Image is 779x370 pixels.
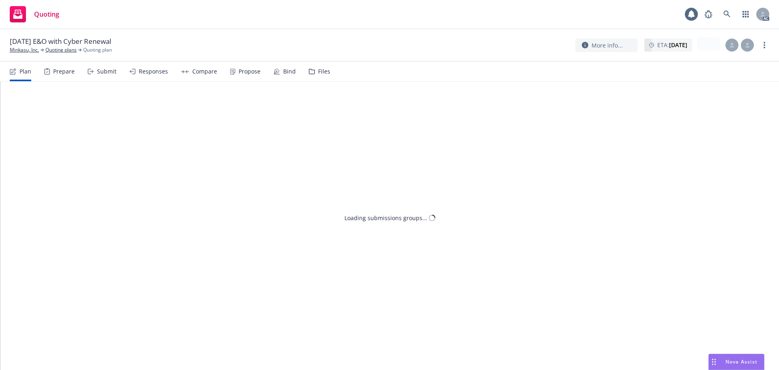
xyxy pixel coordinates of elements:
div: Compare [192,68,217,75]
a: Quoting [6,3,62,26]
a: Switch app [738,6,754,22]
div: Plan [19,68,31,75]
a: Search [719,6,735,22]
strong: [DATE] [669,41,687,49]
span: Nova Assist [725,358,757,365]
span: Quoting [34,11,59,17]
div: Submit [97,68,116,75]
a: Report a Bug [700,6,717,22]
span: Quoting plan [83,46,112,54]
a: Minkasu, Inc. [10,46,39,54]
a: Quoting plans [45,46,77,54]
a: more [760,40,769,50]
span: [DATE] E&O with Cyber Renewal [10,37,111,46]
div: Prepare [53,68,75,75]
button: Nova Assist [708,354,764,370]
button: More info... [575,39,638,52]
div: Bind [283,68,296,75]
div: Responses [139,68,168,75]
div: Propose [239,68,260,75]
span: ETA : [657,41,687,49]
span: More info... [592,41,623,50]
div: Drag to move [709,354,719,370]
div: Files [318,68,330,75]
div: Loading submissions groups... [344,214,427,222]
